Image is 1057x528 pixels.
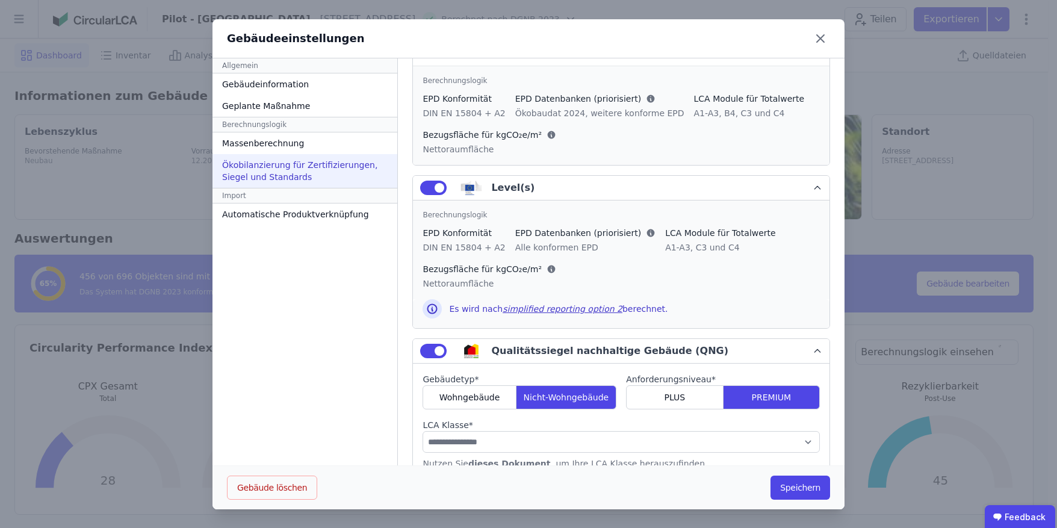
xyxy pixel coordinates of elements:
span: EPD Datenbanken (priorisiert) [515,227,641,239]
div: Alle konformen EPD [515,241,656,253]
div: Ökobaudat 2024, weitere konforme EPD [515,107,684,119]
div: Level(s) [491,181,535,195]
label: audits.requiredField [423,373,616,385]
span: EPD Datenbanken (priorisiert) [515,93,641,105]
div: EPD Konformität [423,93,505,105]
span: PREMIUM [752,391,792,403]
img: levels_logo-Bv5juQb_.svg [456,181,486,195]
button: Speichern [770,476,830,500]
button: Gebäude löschen [227,476,317,500]
div: Ökobilanzierung für Zertifizierungen, Siegel und Standards [212,154,397,188]
div: Berechnungslogik [212,117,397,132]
div: Allgemein [212,58,397,73]
div: LCA Module für Totalwerte [665,227,776,239]
img: qng_logo-BKTGsvz4.svg [456,344,486,358]
div: LCA Module für Totalwerte [694,93,805,105]
a: simplified reporting option 2 [503,304,622,314]
div: Nutzen Sie , um Ihre LCA Klasse herauszufinden [423,458,820,470]
div: DIN EN 15804 + A2 [423,241,505,253]
div: Import [212,188,397,203]
div: Berechnungslogik [423,210,820,220]
div: Gebäudeeinstellungen [227,30,365,47]
div: A1-A3, B4, C3 und C4 [694,107,805,119]
div: Geplante Maßnahme [212,95,397,117]
a: dieses Dokument [468,459,551,468]
span: Wohngebäude [439,391,500,403]
button: Qualitätssiegel nachhaltige Gebäude (QNG) [413,339,829,364]
div: Gebäudeinformation [212,73,397,95]
button: Level(s) [413,176,829,200]
div: Automatische Produktverknüpfung [212,203,397,225]
div: Es wird nach berechnet. [449,303,820,315]
div: Bezugsfläche für kgCO₂e/m² [423,263,556,275]
div: Massenberechnung [212,132,397,154]
div: A1-A3, C3 und C4 [665,241,776,253]
div: EPD Konformität [423,227,505,239]
div: Qualitätssiegel nachhaltige Gebäude (QNG) [491,344,728,358]
div: Berechnungslogik [423,76,820,85]
div: DIN EN 15804 + A2 [423,107,505,119]
div: Nettoraumfläche [423,278,556,290]
span: Nicht-Wohngebäude [524,391,609,403]
div: Nettoraumfläche [423,143,556,155]
label: audits.requiredField [626,373,820,385]
div: Bezugsfläche für kgCO₂e/m² [423,129,556,141]
span: PLUS [665,391,686,403]
label: audits.requiredField [423,419,820,431]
